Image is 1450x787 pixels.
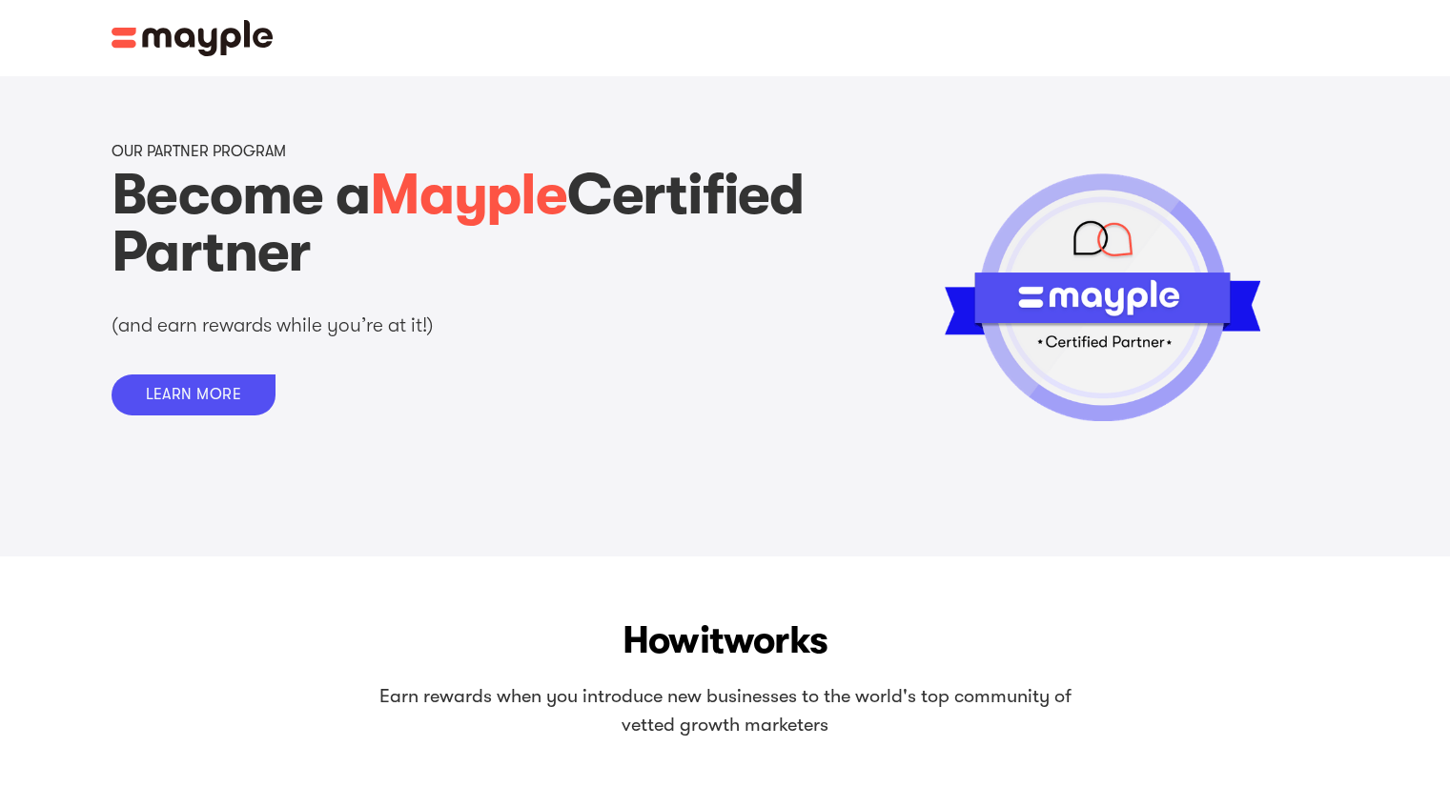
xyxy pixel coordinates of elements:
[73,614,1378,667] h2: How works
[112,167,821,281] h1: Become a Certified Partner
[146,386,242,404] div: LEARN MORE
[112,374,276,415] a: LEARN MORE
[112,312,607,339] p: (and earn rewards while you’re at it!)
[370,162,567,228] span: Mayple
[700,618,724,662] span: it
[112,20,274,56] img: Mayple logo
[368,682,1083,739] p: Earn rewards when you introduce new businesses to the world's top community of vetted growth mark...
[112,143,286,161] p: OUR PARTNER PROGRAM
